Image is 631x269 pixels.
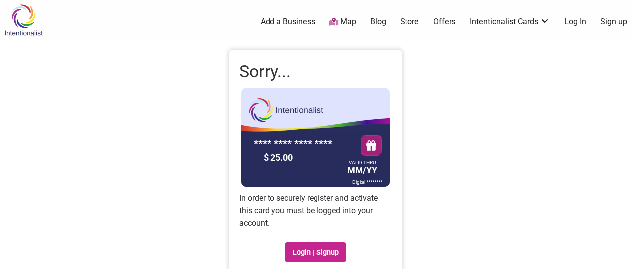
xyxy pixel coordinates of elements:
[433,16,455,27] a: Offers
[261,150,345,165] div: $ 25.00
[239,60,392,84] h1: Sorry...
[370,16,386,27] a: Blog
[345,161,380,178] div: MM/YY
[285,242,346,262] a: Login | Signup
[600,16,627,27] a: Sign up
[239,192,392,230] p: In order to securely register and activate this card you must be logged into your account.
[347,162,377,163] div: VALID THRU
[261,16,315,27] a: Add a Business
[470,16,550,27] a: Intentionalist Cards
[400,16,419,27] a: Store
[564,16,586,27] a: Log In
[329,16,356,28] a: Map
